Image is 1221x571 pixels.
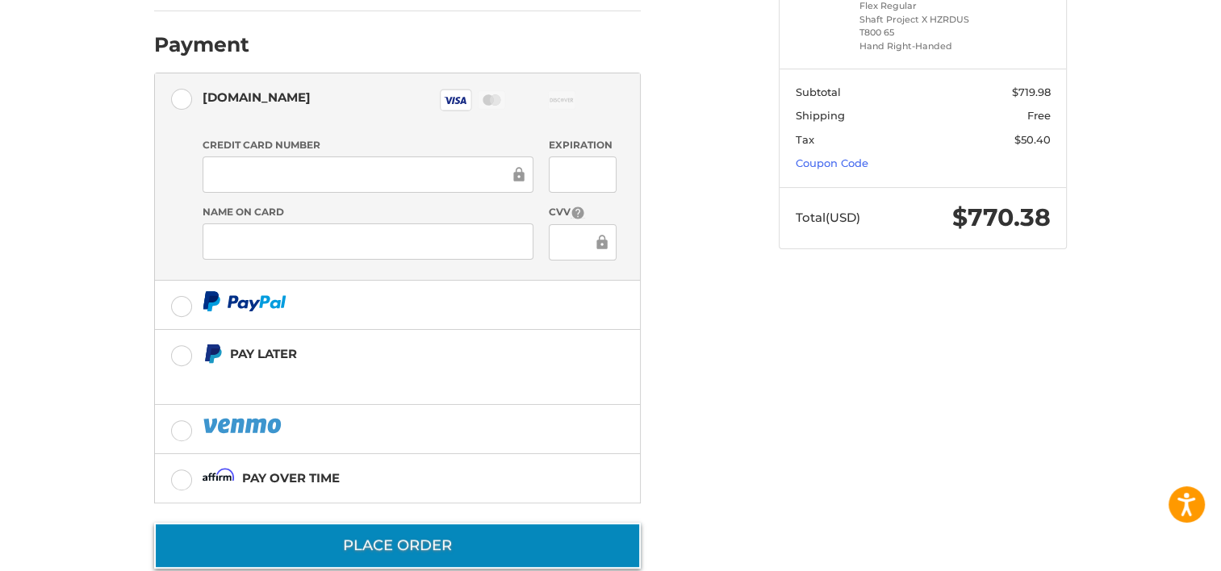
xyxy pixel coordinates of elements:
h2: Payment [154,32,249,57]
button: Place Order [154,523,641,569]
img: PayPal icon [203,415,285,436]
label: Expiration [549,138,616,152]
span: Tax [796,133,814,146]
img: PayPal icon [203,291,286,311]
span: $719.98 [1012,85,1051,98]
label: Name on Card [203,205,533,219]
span: Total (USD) [796,210,860,225]
img: Pay Later icon [203,344,223,364]
span: Subtotal [796,85,841,98]
span: $50.40 [1014,133,1051,146]
div: Pay over time [242,465,340,491]
label: Credit Card Number [203,138,533,152]
a: Coupon Code [796,156,868,169]
li: Hand Right-Handed [859,40,983,53]
div: Pay Later [230,340,539,367]
span: $770.38 [952,202,1051,232]
li: Shaft Project X HZRDUS T800 65 [859,13,983,40]
img: Affirm icon [203,468,235,488]
span: Shipping [796,109,845,122]
div: [DOMAIN_NAME] [203,84,311,110]
span: Free [1027,109,1051,122]
label: CVV [549,205,616,220]
iframe: PayPal Message 1 [203,371,540,385]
